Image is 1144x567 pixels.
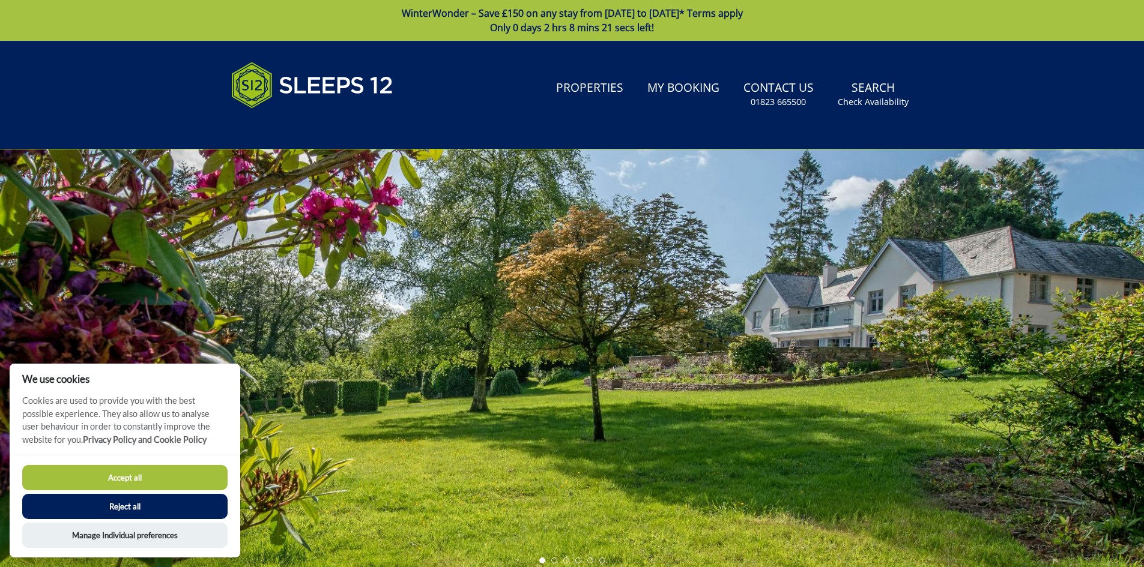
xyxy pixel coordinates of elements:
button: Reject all [22,494,228,519]
button: Accept all [22,465,228,490]
button: Manage Individual preferences [22,523,228,548]
span: Only 0 days 2 hrs 8 mins 21 secs left! [490,21,654,34]
a: Properties [551,75,628,102]
a: SearchCheck Availability [833,75,913,114]
a: My Booking [643,75,724,102]
a: Contact Us01823 665500 [739,75,819,114]
small: Check Availability [838,96,909,108]
iframe: Customer reviews powered by Trustpilot [225,122,351,133]
a: Privacy Policy and Cookie Policy [83,434,207,445]
p: Cookies are used to provide you with the best possible experience. They also allow us to analyse ... [10,394,240,455]
small: 01823 665500 [751,96,806,108]
img: Sleeps 12 [231,55,393,115]
h2: We use cookies [10,373,240,385]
